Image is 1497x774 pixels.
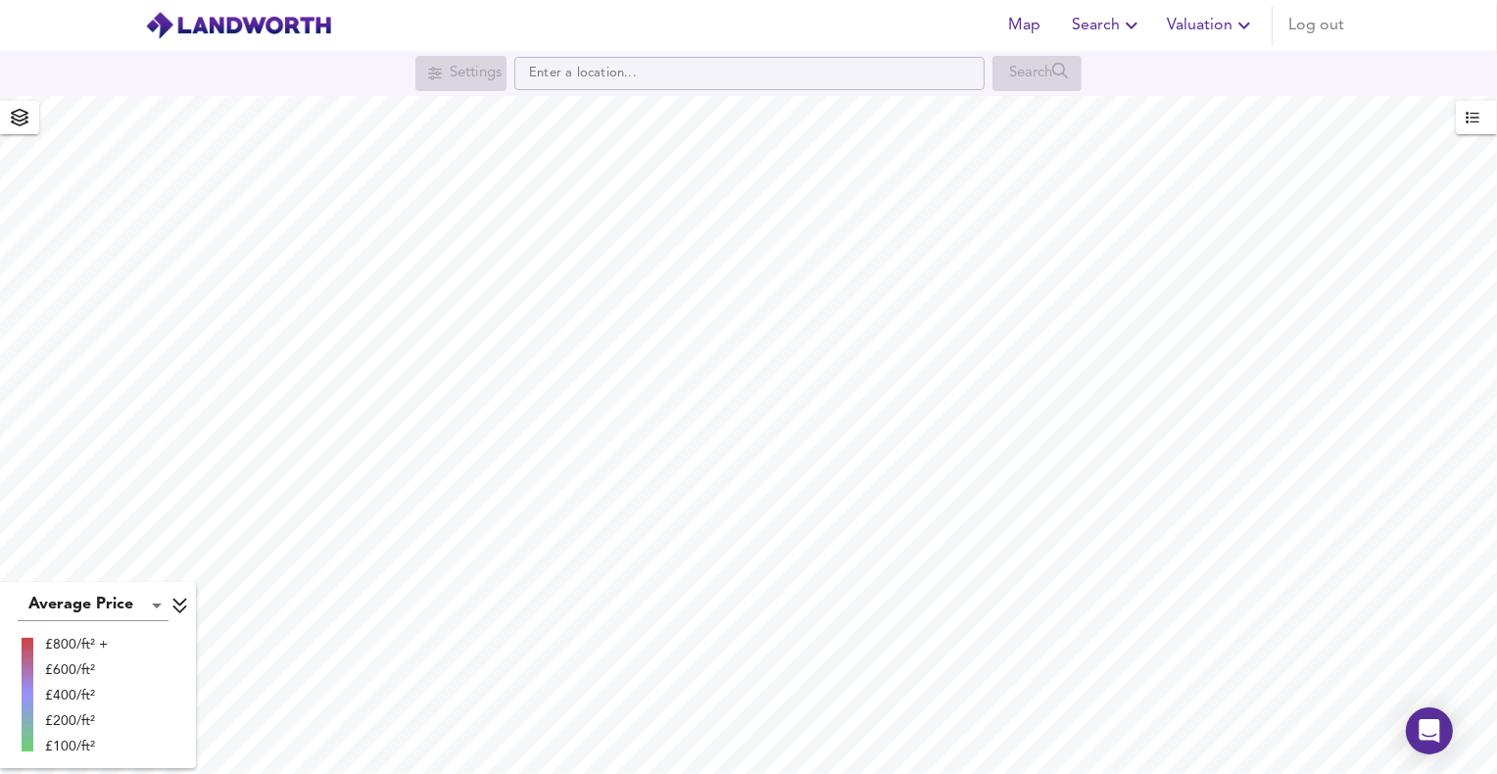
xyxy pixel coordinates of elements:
div: Average Price [18,590,169,621]
button: Valuation [1159,6,1264,45]
span: Search [1072,12,1143,39]
button: Map [993,6,1056,45]
div: £200/ft² [45,711,108,731]
div: £100/ft² [45,737,108,756]
div: £800/ft² + [45,635,108,654]
button: Search [1064,6,1151,45]
img: logo [145,11,332,40]
span: Valuation [1167,12,1256,39]
div: Search for a location first or explore the map [415,56,507,91]
span: Log out [1288,12,1344,39]
div: Open Intercom Messenger [1406,707,1453,754]
button: Log out [1280,6,1352,45]
div: Search for a location first or explore the map [992,56,1082,91]
span: Map [1001,12,1048,39]
div: £400/ft² [45,686,108,705]
div: £600/ft² [45,660,108,680]
input: Enter a location... [514,57,985,90]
